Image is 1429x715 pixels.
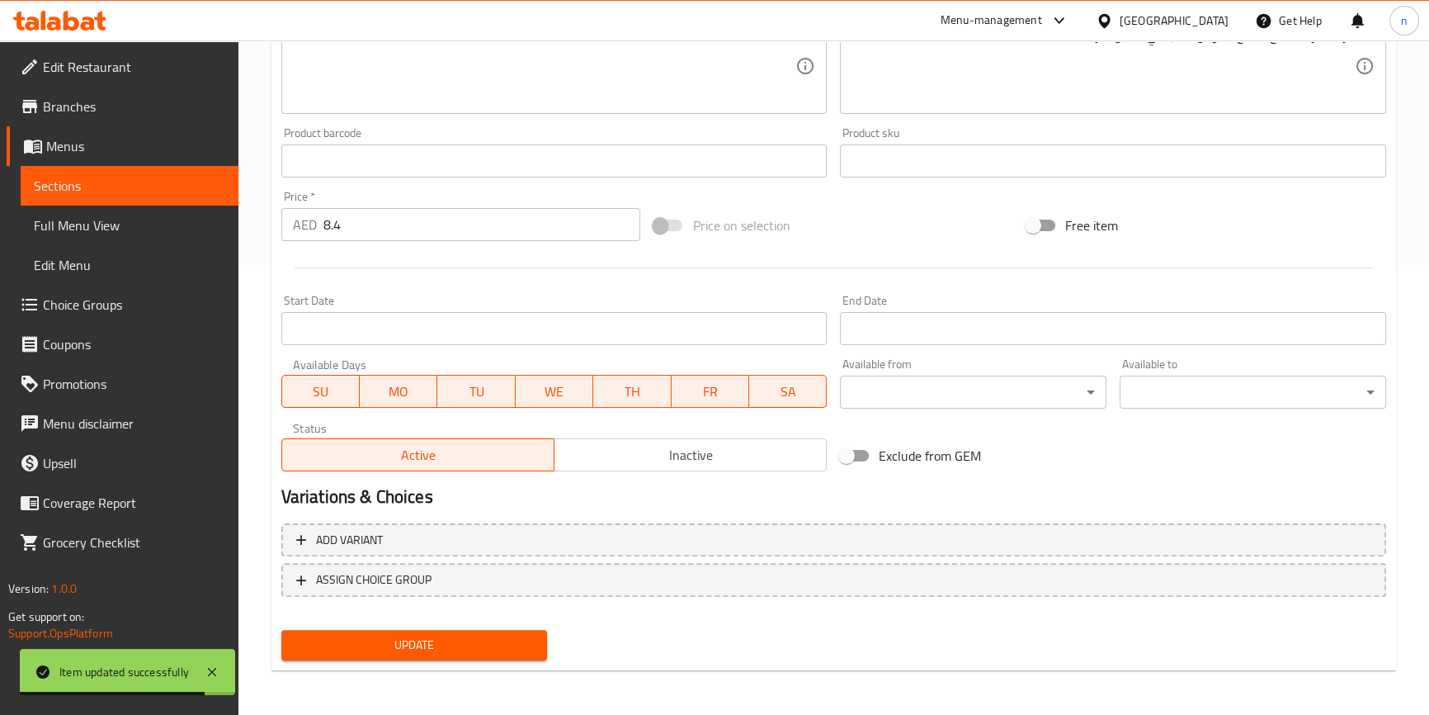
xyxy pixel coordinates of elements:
a: Branches [7,87,238,126]
button: TU [437,375,515,408]
span: Get support on: [8,606,84,627]
div: ​ [840,376,1106,409]
span: Edit Menu [34,255,225,275]
span: MO [366,380,431,404]
h2: Variations & Choices [281,485,1386,509]
span: Full Menu View [34,215,225,235]
span: Version: [8,578,49,599]
button: SA [749,375,827,408]
span: Upsell [43,453,225,473]
button: SU [281,375,360,408]
span: 1.0.0 [51,578,77,599]
p: AED [293,215,317,234]
div: Item updated successfully [59,663,189,681]
a: Menu disclaimer [7,404,238,443]
span: Menu disclaimer [43,414,225,433]
button: Inactive [554,438,827,471]
textarea: Poratta flatbread with chicken in a spicy chili sauce. [293,27,796,106]
span: Free item [1065,215,1118,235]
a: Edit Menu [21,245,238,285]
a: Coverage Report [7,483,238,523]
span: TU [444,380,508,404]
span: Edit Restaurant [43,57,225,77]
span: SU [289,380,353,404]
textarea: باراتا خبز مسطح بدجاج بصوص سبايسي فلفل حار. [851,27,1355,106]
span: Choice Groups [43,295,225,315]
span: Exclude from GEM [879,446,981,466]
a: Coupons [7,324,238,364]
button: ASSIGN CHOICE GROUP [281,563,1386,597]
span: n [1401,12,1408,30]
button: Active [281,438,554,471]
input: Please enter product barcode [281,144,828,178]
span: Grocery Checklist [43,533,225,552]
a: Support.OpsPlatform [8,623,113,644]
span: Price on selection [692,215,790,235]
a: Upsell [7,443,238,483]
span: Inactive [561,443,820,467]
a: Promotions [7,364,238,404]
span: TH [600,380,664,404]
span: Branches [43,97,225,116]
input: Please enter product sku [840,144,1386,178]
span: Update [295,635,535,656]
button: Update [281,630,548,661]
span: Add variant [316,530,383,551]
button: Add variant [281,523,1386,557]
button: MO [360,375,437,408]
a: Grocery Checklist [7,523,238,562]
span: SA [756,380,820,404]
a: Choice Groups [7,285,238,324]
span: Coupons [43,334,225,354]
a: Full Menu View [21,206,238,245]
span: Coverage Report [43,493,225,513]
span: ASSIGN CHOICE GROUP [316,570,432,590]
button: TH [593,375,671,408]
a: Edit Restaurant [7,47,238,87]
span: WE [522,380,587,404]
a: Sections [21,166,238,206]
span: Active [289,443,548,467]
button: FR [672,375,749,408]
button: WE [516,375,593,408]
span: Sections [34,176,225,196]
div: Menu-management [941,11,1042,31]
div: [GEOGRAPHIC_DATA] [1120,12,1229,30]
span: FR [678,380,743,404]
div: ​ [1120,376,1386,409]
a: Menus [7,126,238,166]
span: Promotions [43,374,225,394]
input: Please enter price [323,208,641,241]
span: Menus [46,136,225,156]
